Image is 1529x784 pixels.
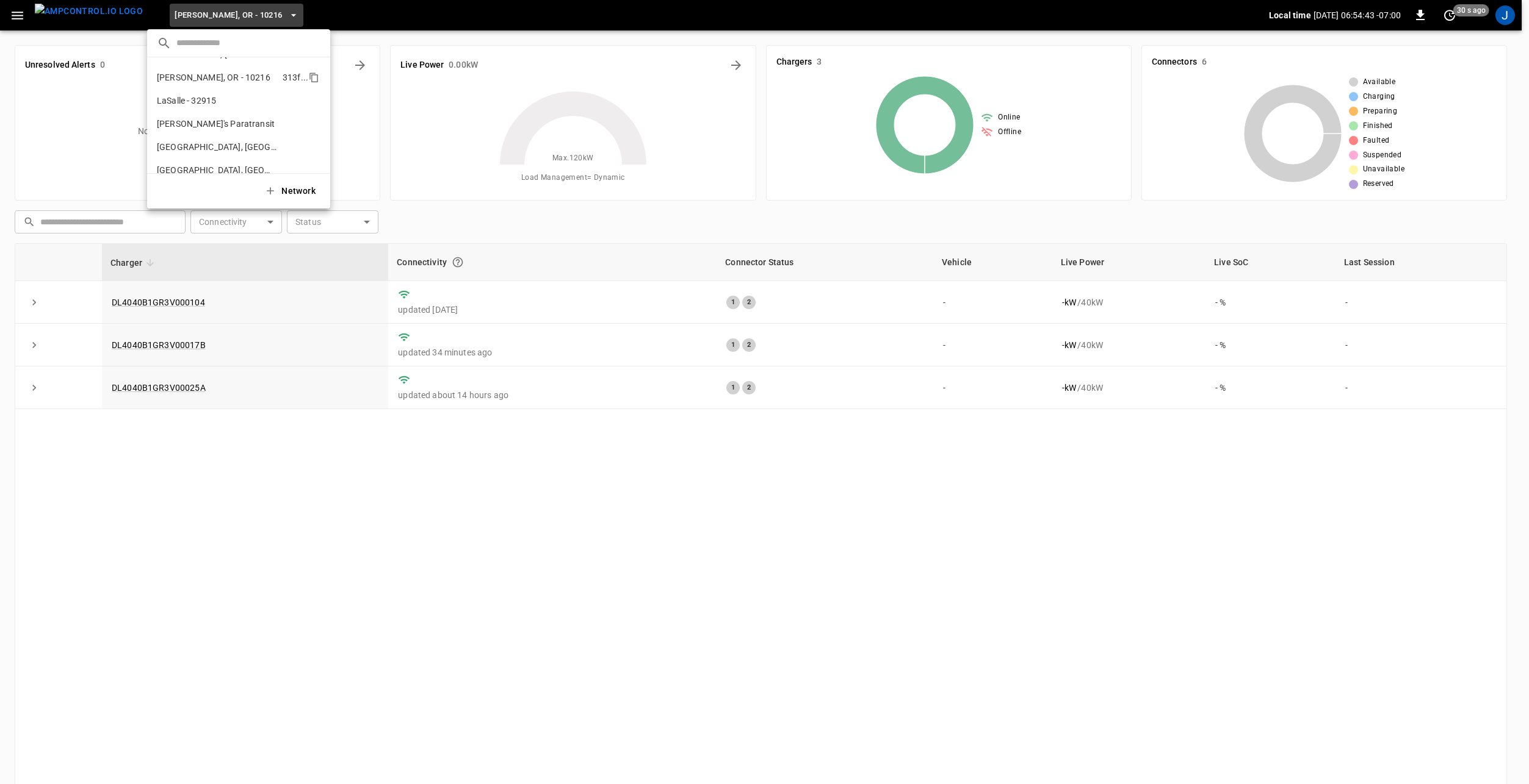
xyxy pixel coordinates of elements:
p: [PERSON_NAME], OR - 10216 [157,71,270,84]
p: [GEOGRAPHIC_DATA], [GEOGRAPHIC_DATA] [157,164,276,176]
button: Network [257,179,325,204]
div: copy [308,70,321,85]
p: LaSalle - 32915 [157,94,216,107]
p: [PERSON_NAME]'s Paratransit [157,118,275,130]
p: [GEOGRAPHIC_DATA], [GEOGRAPHIC_DATA] [157,141,278,153]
